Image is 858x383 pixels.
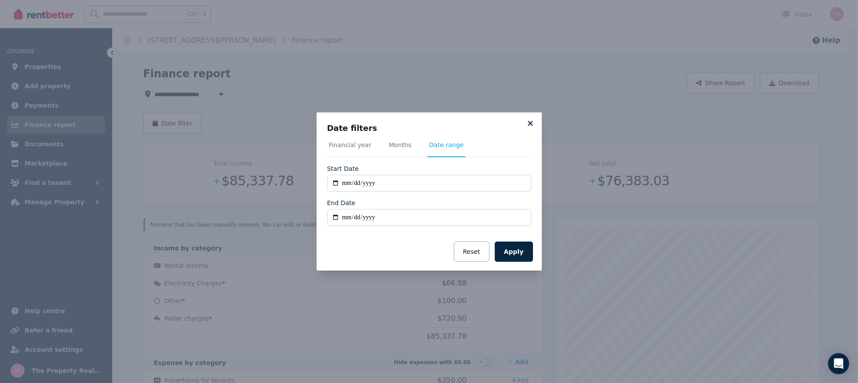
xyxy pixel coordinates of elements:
label: Start Date [327,164,359,173]
nav: Tabs [327,141,531,157]
label: End Date [327,199,356,207]
span: Financial year [329,141,372,149]
div: Open Intercom Messenger [828,353,849,374]
span: Months [389,141,412,149]
span: Date range [429,141,464,149]
button: Reset [454,242,489,262]
h3: Date filters [327,123,531,134]
button: Apply [495,242,533,262]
